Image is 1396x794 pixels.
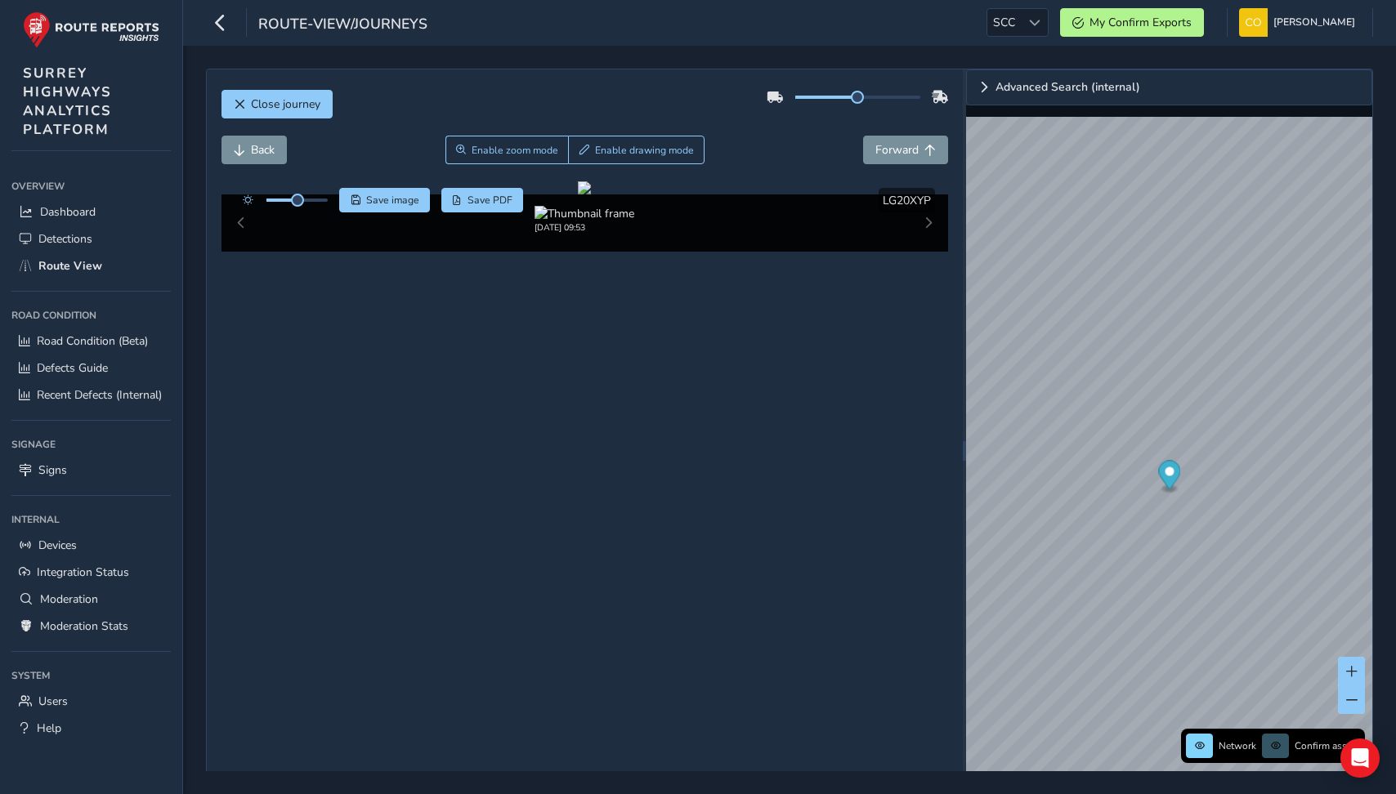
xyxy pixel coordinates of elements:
[37,360,108,376] span: Defects Guide
[258,14,427,37] span: route-view/journeys
[37,333,148,349] span: Road Condition (Beta)
[472,144,558,157] span: Enable zoom mode
[445,136,569,164] button: Zoom
[11,688,171,715] a: Users
[11,174,171,198] div: Overview
[37,387,162,403] span: Recent Defects (Internal)
[996,82,1140,93] span: Advanced Search (internal)
[1273,8,1355,37] span: [PERSON_NAME]
[1239,8,1361,37] button: [PERSON_NAME]
[883,193,931,208] span: LG20XYP
[11,355,171,381] a: Defects Guide
[40,204,96,220] span: Dashboard
[595,144,694,157] span: Enable drawing mode
[1060,8,1204,37] button: My Confirm Exports
[11,613,171,640] a: Moderation Stats
[987,9,1021,36] span: SCC
[38,694,68,709] span: Users
[875,142,919,158] span: Forward
[23,11,159,48] img: rr logo
[40,591,98,607] span: Moderation
[966,69,1372,105] a: Expand
[1239,8,1268,37] img: diamond-layout
[251,96,320,112] span: Close journey
[1090,15,1192,30] span: My Confirm Exports
[11,198,171,225] a: Dashboard
[1295,739,1360,752] span: Confirm assets
[11,457,171,484] a: Signs
[251,142,275,158] span: Back
[441,188,524,212] button: PDF
[535,206,634,221] img: Thumbnail frame
[40,618,128,634] span: Moderation Stats
[11,303,171,328] div: Road Condition
[37,564,129,580] span: Integration Status
[11,381,171,408] a: Recent Defects (Internal)
[1340,738,1380,778] div: Open Intercom Messenger
[11,663,171,688] div: System
[568,136,705,164] button: Draw
[11,507,171,532] div: Internal
[221,90,333,118] button: Close journey
[11,586,171,613] a: Moderation
[366,194,419,207] span: Save image
[221,136,287,164] button: Back
[1158,461,1180,494] div: Map marker
[38,462,67,478] span: Signs
[37,720,61,736] span: Help
[11,328,171,355] a: Road Condition (Beta)
[38,231,92,247] span: Detections
[23,64,112,139] span: SURREY HIGHWAYS ANALYTICS PLATFORM
[11,532,171,559] a: Devices
[339,188,430,212] button: Save
[468,194,512,207] span: Save PDF
[38,538,77,553] span: Devices
[11,715,171,742] a: Help
[1219,739,1256,752] span: Network
[11,225,171,252] a: Detections
[535,221,634,234] div: [DATE] 09:53
[11,559,171,586] a: Integration Status
[11,252,171,279] a: Route View
[11,432,171,457] div: Signage
[863,136,948,164] button: Forward
[38,258,102,274] span: Route View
